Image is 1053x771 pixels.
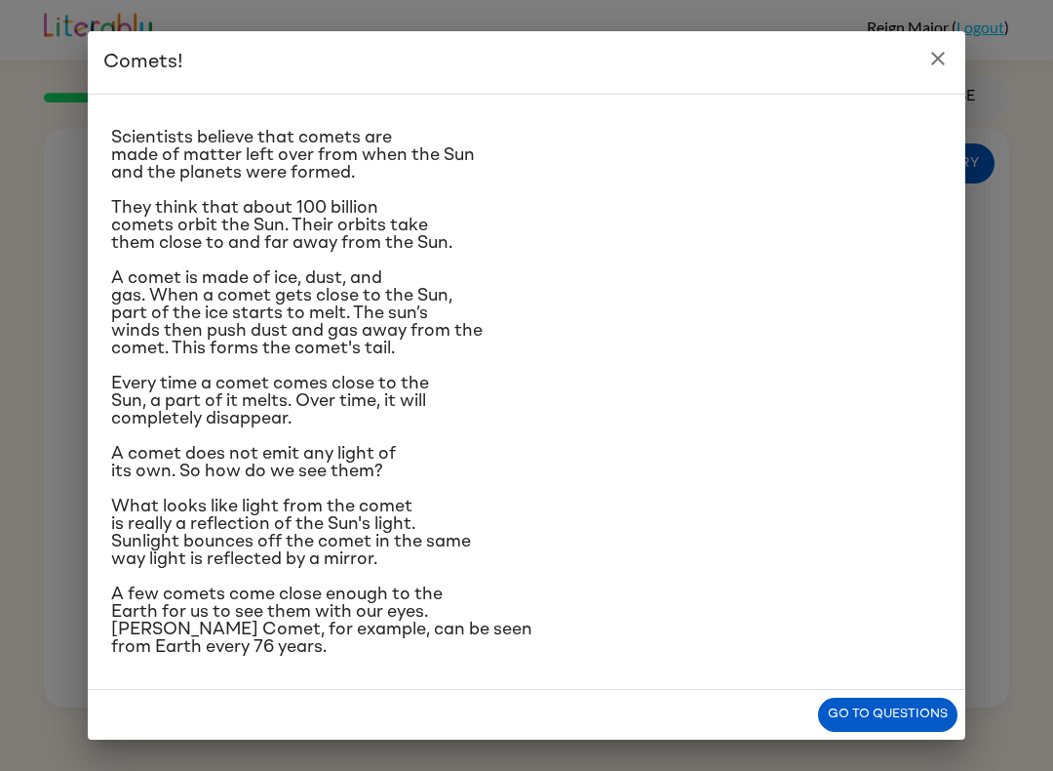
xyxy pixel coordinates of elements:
span: A comet is made of ice, dust, and gas. When a comet gets close to the Sun, part of the ice starts... [111,269,483,357]
span: Every time a comet comes close to the Sun, a part of it melts. Over time, it will completely disa... [111,375,429,427]
span: Scientists believe that comets are made of matter left over from when the Sun and the planets wer... [111,129,475,182]
span: A few comets come close enough to the Earth for us to see them with our eyes. [PERSON_NAME] Comet... [111,586,532,656]
span: What looks like light from the comet is really a reflection of the Sun's light. Sunlight bounces ... [111,498,471,568]
button: Go to questions [818,698,957,732]
h2: Comets! [88,31,965,94]
span: They think that about 100 billion comets orbit the Sun. Their orbits take them close to and far a... [111,199,452,252]
button: close [918,39,957,78]
span: A comet does not emit any light of its own. So how do we see them? [111,445,396,480]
